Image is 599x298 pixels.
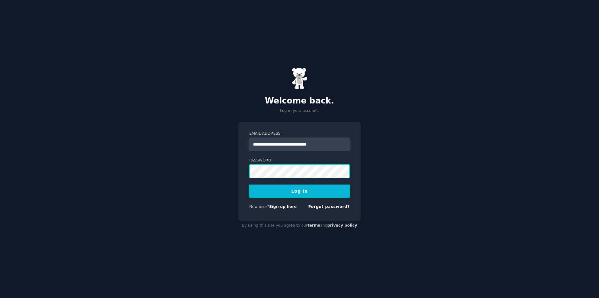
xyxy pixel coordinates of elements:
label: Email Address [249,131,350,137]
label: Password [249,158,350,163]
a: Forgot password? [308,204,350,209]
a: terms [308,223,320,228]
span: New user? [249,204,269,209]
a: privacy policy [327,223,357,228]
div: By using this site you agree to our and [238,221,361,231]
button: Log In [249,185,350,198]
a: Sign up here [269,204,297,209]
h2: Welcome back. [238,96,361,106]
p: Log in your account. [238,108,361,114]
img: Gummy Bear [292,68,307,89]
